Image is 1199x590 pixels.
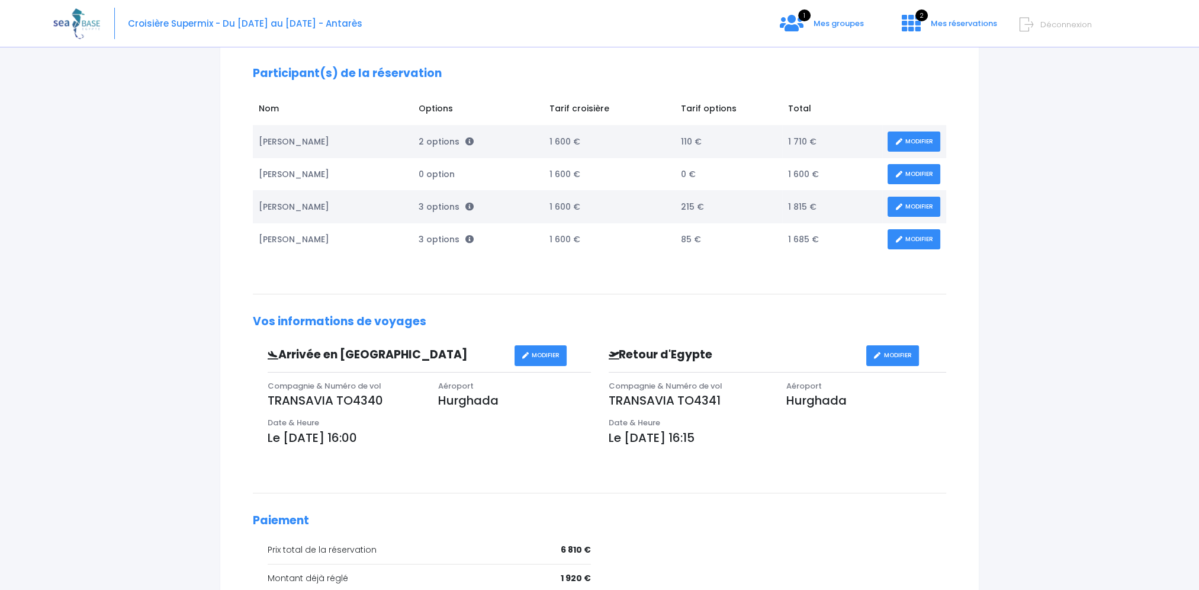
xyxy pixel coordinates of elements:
[814,18,864,29] span: Mes groupes
[675,223,782,256] td: 85 €
[888,132,940,152] a: MODIFIER
[544,126,675,158] td: 1 600 €
[128,17,362,30] span: Croisière Supermix - Du [DATE] au [DATE] - Antarès
[419,168,455,180] span: 0 option
[561,572,591,585] span: 1 920 €
[561,544,591,556] span: 6 810 €
[888,197,940,217] a: MODIFIER
[253,315,946,329] h2: Vos informations de voyages
[888,229,940,250] a: MODIFIER
[609,392,769,409] p: TRANSAVIA TO4341
[259,348,515,362] h3: Arrivée en [GEOGRAPHIC_DATA]
[253,67,946,81] h2: Participant(s) de la réservation
[268,544,591,556] div: Prix total de la réservation
[268,380,381,392] span: Compagnie & Numéro de vol
[544,158,675,191] td: 1 600 €
[515,345,567,366] a: MODIFIER
[782,191,882,223] td: 1 815 €
[253,126,413,158] td: [PERSON_NAME]
[609,380,722,392] span: Compagnie & Numéro de vol
[782,97,882,125] td: Total
[253,97,413,125] td: Nom
[609,417,660,428] span: Date & Heure
[866,345,919,366] a: MODIFIER
[600,348,866,362] h3: Retour d'Egypte
[544,191,675,223] td: 1 600 €
[419,201,474,213] span: 3 options
[931,18,997,29] span: Mes réservations
[544,223,675,256] td: 1 600 €
[675,126,782,158] td: 110 €
[786,380,822,392] span: Aéroport
[892,22,1004,33] a: 2 Mes réservations
[268,572,591,585] div: Montant déjà réglé
[268,392,420,409] p: TRANSAVIA TO4340
[798,9,811,21] span: 1
[438,380,474,392] span: Aéroport
[786,392,946,409] p: Hurghada
[268,429,591,447] p: Le [DATE] 16:00
[675,97,782,125] td: Tarif options
[782,158,882,191] td: 1 600 €
[609,429,947,447] p: Le [DATE] 16:15
[888,164,940,185] a: MODIFIER
[1040,19,1092,30] span: Déconnexion
[782,126,882,158] td: 1 710 €
[253,158,413,191] td: [PERSON_NAME]
[413,97,544,125] td: Options
[419,233,474,245] span: 3 options
[915,9,928,21] span: 2
[253,514,946,528] h2: Paiement
[544,97,675,125] td: Tarif croisière
[253,191,413,223] td: [PERSON_NAME]
[770,22,873,33] a: 1 Mes groupes
[782,223,882,256] td: 1 685 €
[675,158,782,191] td: 0 €
[419,136,474,147] span: 2 options
[438,392,591,409] p: Hurghada
[675,191,782,223] td: 215 €
[253,223,413,256] td: [PERSON_NAME]
[268,417,319,428] span: Date & Heure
